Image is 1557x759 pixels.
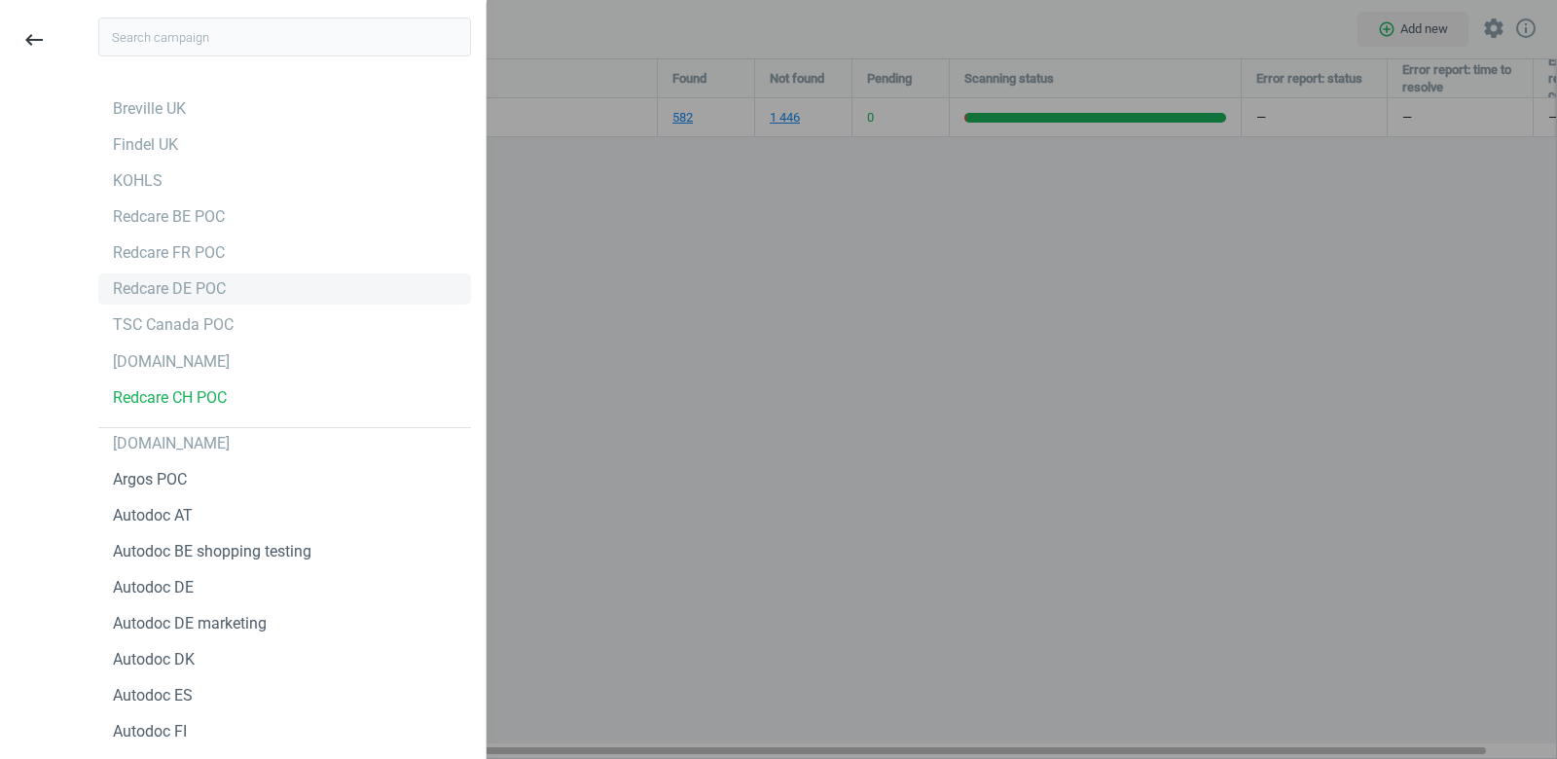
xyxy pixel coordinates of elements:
div: Breville UK [113,98,186,120]
div: Redcare CH POC [113,387,227,409]
input: Search campaign [98,18,471,56]
div: Findel UK [113,134,178,156]
div: TSC Canada POC [113,314,234,336]
div: Redcare DE POC [113,278,226,300]
button: keyboard_backspace [12,18,56,63]
i: keyboard_backspace [22,28,46,52]
div: Autodoc DE [113,577,194,598]
div: [DOMAIN_NAME] [113,351,230,373]
div: [DOMAIN_NAME] [113,433,230,454]
div: Autodoc AT [113,505,193,526]
div: Autodoc ES [113,685,193,706]
div: Autodoc DK [113,649,195,670]
div: Redcare BE POC [113,206,225,228]
div: Autodoc BE shopping testing [113,541,311,562]
div: Autodoc DE marketing [113,613,267,634]
div: Autodoc FI [113,721,187,742]
div: KOHLS [113,170,163,192]
div: Redcare FR POC [113,242,225,264]
div: Argos POC [113,469,187,490]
